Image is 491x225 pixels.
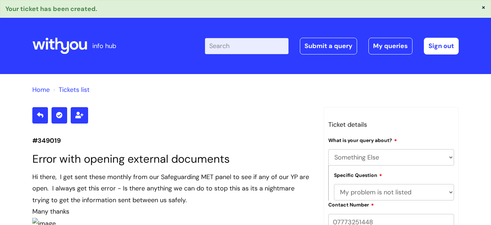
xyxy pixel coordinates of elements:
[59,85,90,94] a: Tickets list
[328,136,397,143] label: What is your query about?
[32,206,313,217] div: Many thanks
[32,135,313,146] p: #349019
[32,84,50,95] li: Solution home
[205,38,288,54] input: Search
[328,119,454,130] h3: Ticket details
[368,38,412,54] a: My queries
[52,84,90,95] li: Tickets list
[32,152,313,166] h1: Error with opening external documents
[92,40,116,52] p: info hub
[334,171,382,178] label: Specific Question
[300,38,357,54] a: Submit a query
[481,4,486,10] button: ×
[32,171,313,206] div: Hi there, I get sent these monthly from our Safeguarding MET panel to see if any of our YP are op...
[32,85,50,94] a: Home
[328,201,374,208] label: Contact Number
[424,38,459,54] a: Sign out
[205,38,459,54] div: | -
